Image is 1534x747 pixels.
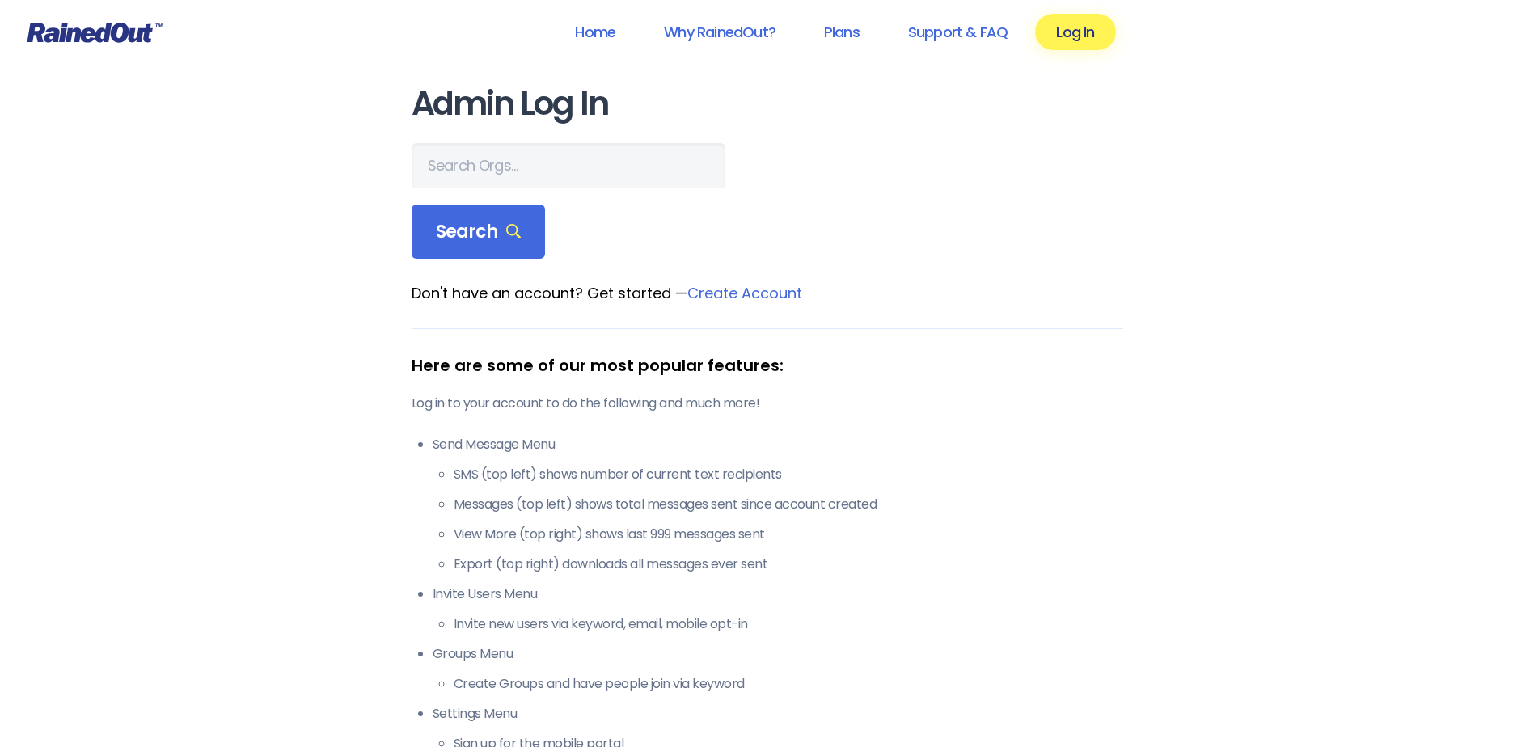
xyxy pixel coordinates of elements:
a: Home [554,14,636,50]
li: SMS (top left) shows number of current text recipients [454,465,1123,484]
li: Invite Users Menu [433,585,1123,634]
li: Send Message Menu [433,435,1123,574]
a: Plans [803,14,881,50]
h1: Admin Log In [412,86,1123,122]
div: Search [412,205,546,260]
div: Here are some of our most popular features: [412,353,1123,378]
li: Invite new users via keyword, email, mobile opt-in [454,614,1123,634]
a: Log In [1035,14,1115,50]
p: Log in to your account to do the following and much more! [412,394,1123,413]
li: View More (top right) shows last 999 messages sent [454,525,1123,544]
li: Export (top right) downloads all messages ever sent [454,555,1123,574]
a: Why RainedOut? [643,14,797,50]
a: Support & FAQ [887,14,1029,50]
a: Create Account [687,283,802,303]
li: Create Groups and have people join via keyword [454,674,1123,694]
span: Search [436,221,522,243]
input: Search Orgs… [412,143,725,188]
li: Messages (top left) shows total messages sent since account created [454,495,1123,514]
li: Groups Menu [433,644,1123,694]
